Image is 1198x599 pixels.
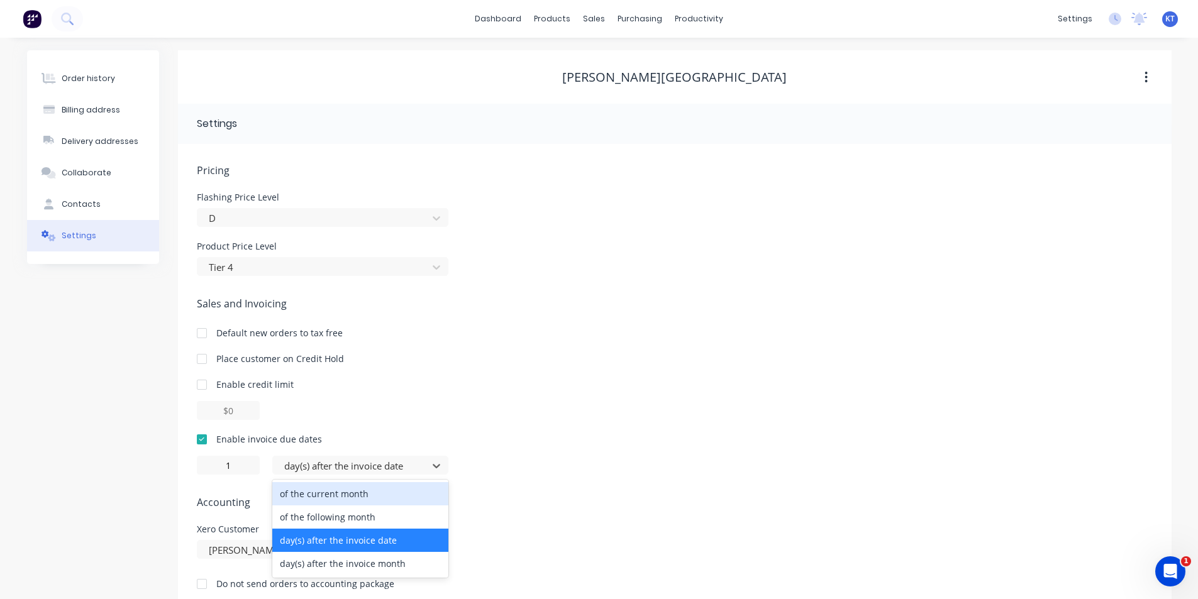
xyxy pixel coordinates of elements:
[197,193,448,202] div: Flashing Price Level
[197,242,448,251] div: Product Price Level
[1051,9,1099,28] div: settings
[562,70,787,85] div: [PERSON_NAME][GEOGRAPHIC_DATA]
[197,163,1153,178] span: Pricing
[27,63,159,94] button: Order history
[1165,13,1175,25] span: KT
[197,525,448,534] div: Xero Customer
[62,73,115,84] div: Order history
[272,529,448,552] div: day(s) after the invoice date
[197,401,260,420] input: $0
[216,352,344,365] div: Place customer on Credit Hold
[216,577,394,590] div: Do not send orders to accounting package
[62,167,111,179] div: Collaborate
[469,9,528,28] a: dashboard
[668,9,729,28] div: productivity
[62,136,138,147] div: Delivery addresses
[27,220,159,251] button: Settings
[27,157,159,189] button: Collaborate
[577,9,611,28] div: sales
[197,456,260,475] input: 0
[62,230,96,241] div: Settings
[1155,556,1185,586] iframe: Intercom live chat
[216,432,322,446] div: Enable invoice due dates
[611,9,668,28] div: purchasing
[216,326,343,339] div: Default new orders to tax free
[528,9,577,28] div: products
[27,189,159,220] button: Contacts
[272,482,448,505] div: of the current month
[62,104,120,116] div: Billing address
[197,116,237,131] div: Settings
[216,378,294,391] div: Enable credit limit
[272,552,448,575] div: day(s) after the invoice month
[1181,556,1191,566] span: 1
[62,199,101,210] div: Contacts
[197,296,1153,311] span: Sales and Invoicing
[27,126,159,157] button: Delivery addresses
[272,505,448,529] div: of the following month
[197,495,1153,510] span: Accounting
[23,9,42,28] img: Factory
[27,94,159,126] button: Billing address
